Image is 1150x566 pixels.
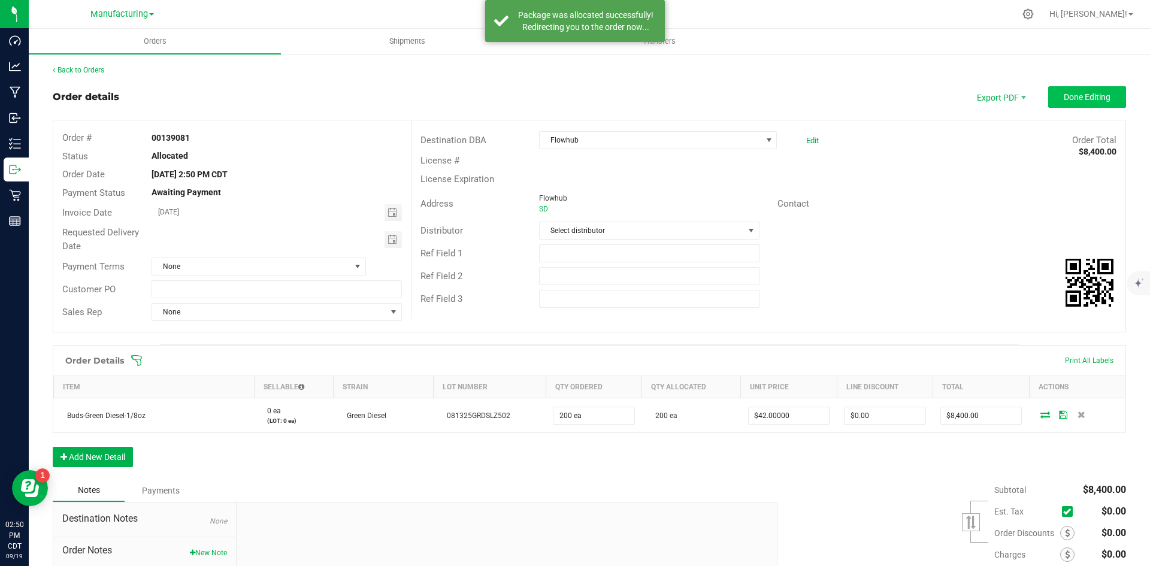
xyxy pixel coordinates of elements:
[964,86,1036,108] li: Export PDF
[61,411,146,420] span: Buds-Green Diesel-1/8oz
[1101,527,1126,538] span: $0.00
[9,60,21,72] inline-svg: Analytics
[539,194,567,202] span: Flowhub
[152,170,228,179] strong: [DATE] 2:50 PM CDT
[434,376,546,398] th: Lot Number
[1054,411,1072,418] span: Save Order Detail
[341,411,386,420] span: Green Diesel
[933,376,1030,398] th: Total
[420,225,463,236] span: Distributor
[62,307,102,317] span: Sales Rep
[1072,135,1116,146] span: Order Total
[152,133,190,143] strong: 00139081
[29,29,281,54] a: Orders
[152,151,188,161] strong: Allocated
[62,207,112,218] span: Invoice Date
[261,416,326,425] p: (LOT: 0 ea)
[5,552,23,561] p: 09/19
[152,258,350,275] span: None
[152,304,386,320] span: None
[62,151,88,162] span: Status
[994,550,1060,559] span: Charges
[539,205,548,213] span: SD
[53,90,119,104] div: Order details
[420,271,462,282] span: Ref Field 2
[261,407,281,415] span: 0 ea
[62,284,116,295] span: Customer PO
[1062,504,1078,520] span: Calculate excise tax
[420,248,462,259] span: Ref Field 1
[546,376,642,398] th: Qty Ordered
[837,376,933,398] th: Line Discount
[9,189,21,201] inline-svg: Retail
[994,528,1060,538] span: Order Discounts
[845,407,925,424] input: 0
[53,447,133,467] button: Add New Detail
[649,411,677,420] span: 200 ea
[515,9,656,33] div: Package was allocated successfully! Redirecting you to the order now...
[540,132,761,149] span: Flowhub
[9,35,21,47] inline-svg: Dashboard
[9,112,21,124] inline-svg: Inbound
[1029,376,1125,398] th: Actions
[125,480,196,501] div: Payments
[777,198,809,209] span: Contact
[1066,259,1113,307] qrcode: 00139081
[210,517,227,525] span: None
[1079,147,1116,156] strong: $8,400.00
[62,511,227,526] span: Destination Notes
[62,543,227,558] span: Order Notes
[9,86,21,98] inline-svg: Manufacturing
[420,174,494,184] span: License Expiration
[540,222,743,239] span: Select distributor
[994,485,1026,495] span: Subtotal
[9,164,21,175] inline-svg: Outbound
[642,376,741,398] th: Qty Allocated
[62,169,105,180] span: Order Date
[385,204,402,221] span: Toggle calendar
[53,66,104,74] a: Back to Orders
[128,36,183,47] span: Orders
[373,36,441,47] span: Shipments
[420,155,459,166] span: License #
[749,407,830,424] input: 0
[553,407,634,424] input: 0
[1101,549,1126,560] span: $0.00
[420,135,486,146] span: Destination DBA
[334,376,434,398] th: Strain
[1064,92,1110,102] span: Done Editing
[254,376,334,398] th: Sellable
[53,479,125,502] div: Notes
[35,468,50,483] iframe: Resource center unread badge
[941,407,1022,424] input: 0
[62,132,92,143] span: Order #
[441,411,510,420] span: 081325GRDSLZ502
[9,138,21,150] inline-svg: Inventory
[281,29,533,54] a: Shipments
[62,187,125,198] span: Payment Status
[9,215,21,227] inline-svg: Reports
[385,231,402,248] span: Toggle calendar
[420,198,453,209] span: Address
[12,470,48,506] iframe: Resource center
[90,9,148,19] span: Manufacturing
[1066,259,1113,307] img: Scan me!
[806,136,819,145] a: Edit
[420,293,462,304] span: Ref Field 3
[62,227,139,252] span: Requested Delivery Date
[190,547,227,558] button: New Note
[54,376,255,398] th: Item
[5,519,23,552] p: 02:50 PM CDT
[1049,9,1127,19] span: Hi, [PERSON_NAME]!
[1021,8,1036,20] div: Manage settings
[62,261,125,272] span: Payment Terms
[1083,484,1126,495] span: $8,400.00
[152,187,221,197] strong: Awaiting Payment
[65,356,124,365] h1: Order Details
[741,376,837,398] th: Unit Price
[1048,86,1126,108] button: Done Editing
[994,507,1057,516] span: Est. Tax
[1072,411,1090,418] span: Delete Order Detail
